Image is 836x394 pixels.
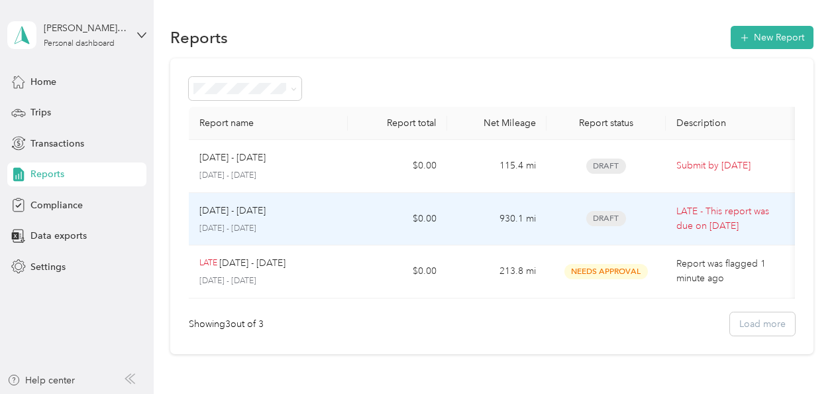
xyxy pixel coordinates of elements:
[199,151,266,165] p: [DATE] - [DATE]
[348,140,447,193] td: $0.00
[676,159,788,173] p: Submit by [DATE]
[199,204,266,218] p: [DATE] - [DATE]
[199,275,337,287] p: [DATE] - [DATE]
[557,117,655,129] div: Report status
[30,75,56,89] span: Home
[564,264,648,279] span: Needs Approval
[447,140,547,193] td: 115.4 mi
[447,245,547,298] td: 213.8 mi
[219,256,286,271] p: [DATE] - [DATE]
[676,257,788,286] p: Report was flagged 1 minute ago
[348,107,447,140] th: Report total
[170,31,228,44] h1: Reports
[189,107,348,140] th: Report name
[447,193,547,246] td: 930.1 mi
[199,170,337,182] p: [DATE] - [DATE]
[676,204,788,233] p: LATE - This report was due on [DATE]
[30,260,66,274] span: Settings
[7,373,75,387] button: Help center
[30,105,51,119] span: Trips
[44,40,115,48] div: Personal dashboard
[666,107,798,140] th: Description
[199,223,337,235] p: [DATE] - [DATE]
[30,229,87,243] span: Data exports
[30,167,64,181] span: Reports
[348,245,447,298] td: $0.00
[348,193,447,246] td: $0.00
[189,317,264,331] div: Showing 3 out of 3
[762,320,836,394] iframe: Everlance-gr Chat Button Frame
[586,159,626,174] span: Draft
[44,21,127,35] div: [PERSON_NAME] [PERSON_NAME]
[447,107,547,140] th: Net Mileage
[199,257,217,269] p: LATE
[731,26,813,49] button: New Report
[30,198,83,212] span: Compliance
[586,211,626,226] span: Draft
[30,137,84,151] span: Transactions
